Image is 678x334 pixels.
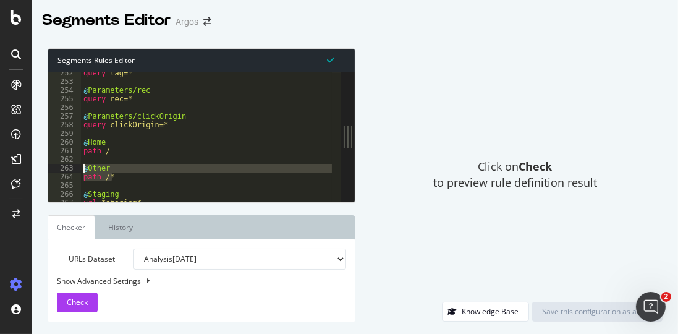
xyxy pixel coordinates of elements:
[48,276,337,286] div: Show Advanced Settings
[48,249,124,270] label: URLs Dataset
[519,159,552,174] strong: Check
[48,155,81,164] div: 262
[48,86,81,95] div: 254
[48,164,81,173] div: 263
[42,10,171,31] div: Segments Editor
[48,95,81,103] div: 255
[203,17,211,26] div: arrow-right-arrow-left
[57,293,98,312] button: Check
[532,302,663,322] button: Save this configuration as active
[48,69,81,77] div: 252
[48,215,95,239] a: Checker
[542,306,653,317] div: Save this configuration as active
[176,15,198,28] div: Argos
[48,103,81,112] div: 256
[636,292,666,322] iframe: Intercom live chat
[48,147,81,155] div: 261
[48,49,355,72] div: Segments Rules Editor
[67,297,88,307] span: Check
[48,138,81,147] div: 260
[48,190,81,199] div: 266
[48,129,81,138] div: 259
[48,121,81,129] div: 258
[48,181,81,190] div: 265
[328,54,335,66] span: Syntax is valid
[98,215,143,239] a: History
[442,302,529,322] button: Knowledge Base
[48,77,81,86] div: 253
[462,306,519,317] div: Knowledge Base
[48,112,81,121] div: 257
[48,199,81,207] div: 267
[661,292,671,302] span: 2
[48,173,81,181] div: 264
[433,159,597,191] span: Click on to preview rule definition result
[442,306,529,317] a: Knowledge Base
